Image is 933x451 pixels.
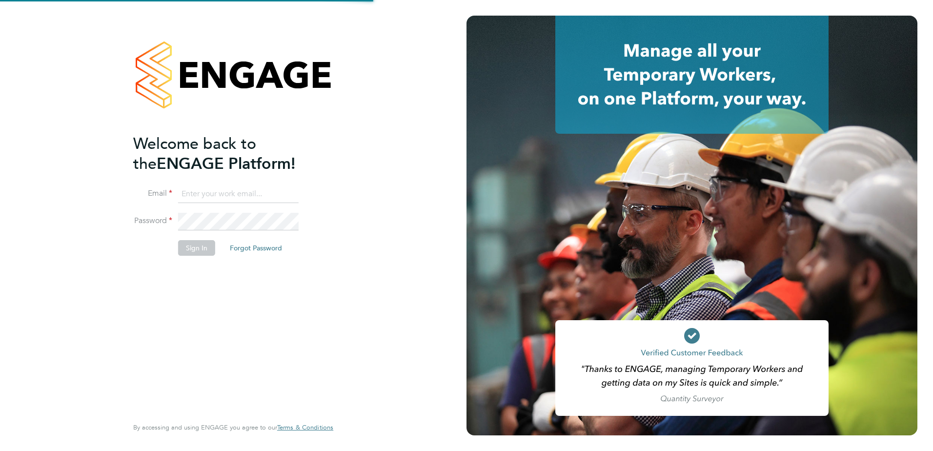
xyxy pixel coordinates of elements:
[133,188,172,199] label: Email
[277,424,333,431] a: Terms & Conditions
[133,134,324,174] h2: ENGAGE Platform!
[133,423,333,431] span: By accessing and using ENGAGE you agree to our
[222,240,290,256] button: Forgot Password
[178,185,299,203] input: Enter your work email...
[133,216,172,226] label: Password
[133,134,256,173] span: Welcome back to the
[178,240,215,256] button: Sign In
